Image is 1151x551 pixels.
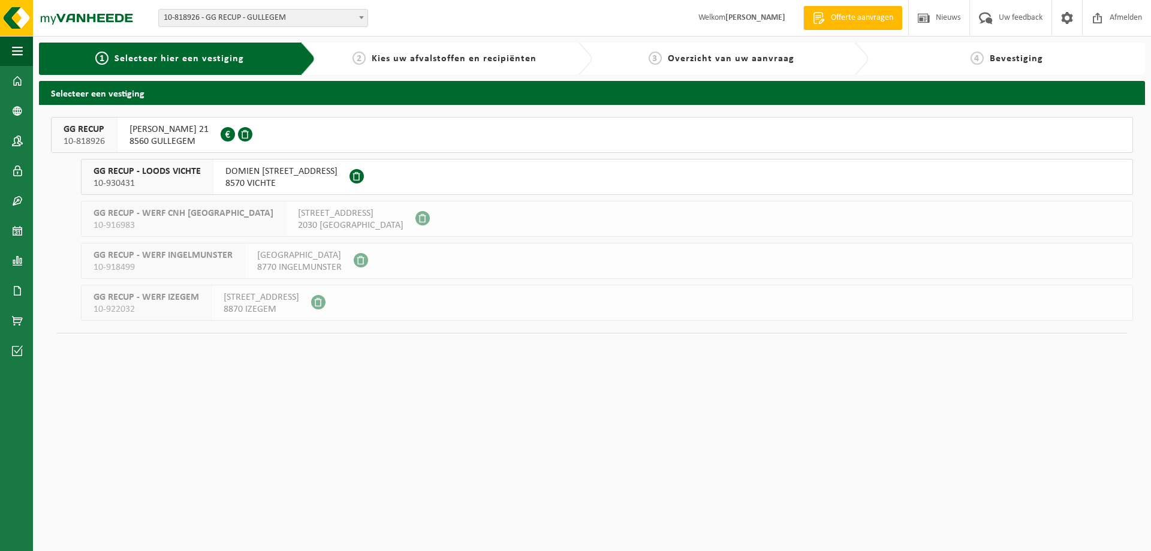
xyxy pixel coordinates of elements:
span: 10-818926 - GG RECUP - GULLEGEM [158,9,368,27]
span: 8570 VICHTE [225,177,338,189]
span: GG RECUP - WERF INGELMUNSTER [94,249,233,261]
a: Offerte aanvragen [803,6,902,30]
span: Kies uw afvalstoffen en recipiënten [372,54,537,64]
span: 2030 [GEOGRAPHIC_DATA] [298,219,403,231]
span: 1 [95,52,109,65]
span: 8560 GULLEGEM [129,136,209,147]
button: GG RECUP 10-818926 [PERSON_NAME] 218560 GULLEGEM [51,117,1133,153]
span: [PERSON_NAME] 21 [129,124,209,136]
span: DOMIEN [STREET_ADDRESS] [225,165,338,177]
span: [STREET_ADDRESS] [298,207,403,219]
span: GG RECUP - WERF CNH [GEOGRAPHIC_DATA] [94,207,273,219]
span: 10-818926 [64,136,105,147]
span: 3 [649,52,662,65]
span: 2 [352,52,366,65]
span: Bevestiging [990,54,1043,64]
span: 4 [971,52,984,65]
span: Overzicht van uw aanvraag [668,54,794,64]
span: [GEOGRAPHIC_DATA] [257,249,342,261]
span: 10-922032 [94,303,199,315]
span: 10-916983 [94,219,273,231]
strong: [PERSON_NAME] [725,13,785,22]
h2: Selecteer een vestiging [39,81,1145,104]
span: 10-930431 [94,177,201,189]
button: GG RECUP - LOODS VICHTE 10-930431 DOMIEN [STREET_ADDRESS]8570 VICHTE [81,159,1133,195]
span: 8770 INGELMUNSTER [257,261,342,273]
span: 10-818926 - GG RECUP - GULLEGEM [159,10,367,26]
span: Offerte aanvragen [828,12,896,24]
span: [STREET_ADDRESS] [224,291,299,303]
span: GG RECUP - WERF IZEGEM [94,291,199,303]
span: 10-918499 [94,261,233,273]
span: Selecteer hier een vestiging [115,54,244,64]
span: GG RECUP [64,124,105,136]
span: GG RECUP - LOODS VICHTE [94,165,201,177]
span: 8870 IZEGEM [224,303,299,315]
